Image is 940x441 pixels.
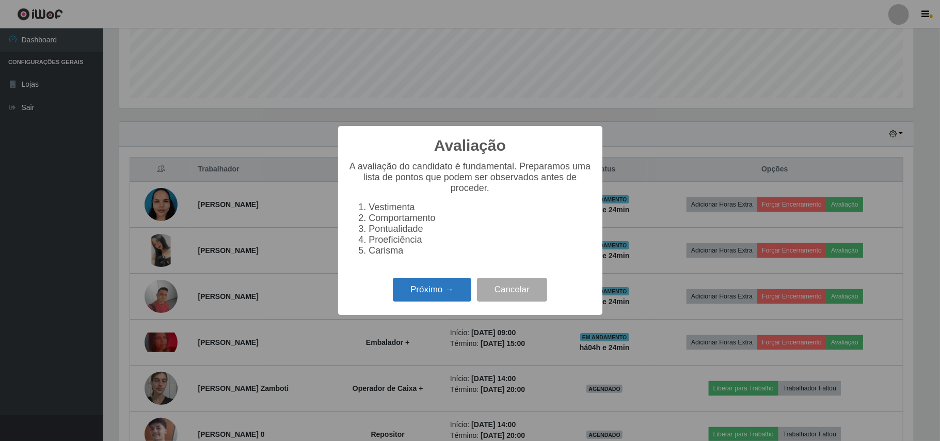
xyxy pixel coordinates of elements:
[369,213,592,224] li: Comportamento
[434,136,506,155] h2: Avaliação
[369,224,592,234] li: Pontualidade
[477,278,547,302] button: Cancelar
[369,245,592,256] li: Carisma
[393,278,471,302] button: Próximo →
[369,202,592,213] li: Vestimenta
[348,161,592,194] p: A avaliação do candidato é fundamental. Preparamos uma lista de pontos que podem ser observados a...
[369,234,592,245] li: Proeficiência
